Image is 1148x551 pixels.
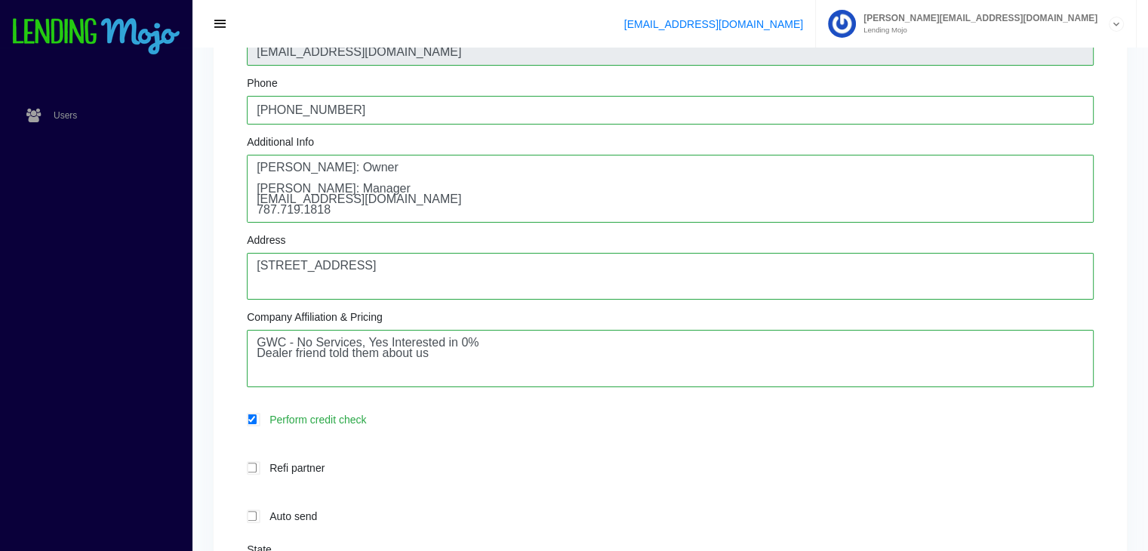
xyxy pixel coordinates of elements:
[247,312,383,322] label: Company Affiliation & Pricing
[247,330,1094,387] textarea: GWC - No Services, Yes Interested in 0% Dealer friend told them about us
[247,235,285,245] label: Address
[247,253,1094,300] textarea: [STREET_ADDRESS]
[828,10,856,38] img: Profile image
[247,78,277,88] label: Phone
[247,155,1094,223] textarea: [PERSON_NAME]: Owner [PERSON_NAME]: Manager [EMAIL_ADDRESS][DOMAIN_NAME] 787.719.1818 Main # is t...
[262,507,1094,525] label: Auto send
[247,137,314,147] label: Additional Info
[856,14,1097,23] span: [PERSON_NAME][EMAIL_ADDRESS][DOMAIN_NAME]
[624,18,803,30] a: [EMAIL_ADDRESS][DOMAIN_NAME]
[262,411,1094,428] label: Perform credit check
[262,459,1094,476] label: Refi partner
[11,18,181,56] img: logo-small.png
[54,111,77,120] span: Users
[856,26,1097,34] small: Lending Mojo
